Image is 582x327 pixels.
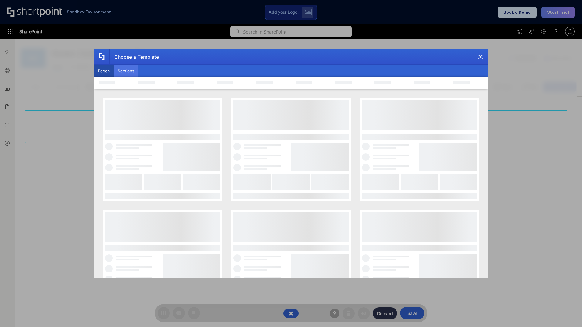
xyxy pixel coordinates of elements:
div: template selector [94,49,488,278]
button: Pages [94,65,114,77]
iframe: Chat Widget [552,298,582,327]
button: Sections [114,65,138,77]
div: Choose a Template [109,49,159,64]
